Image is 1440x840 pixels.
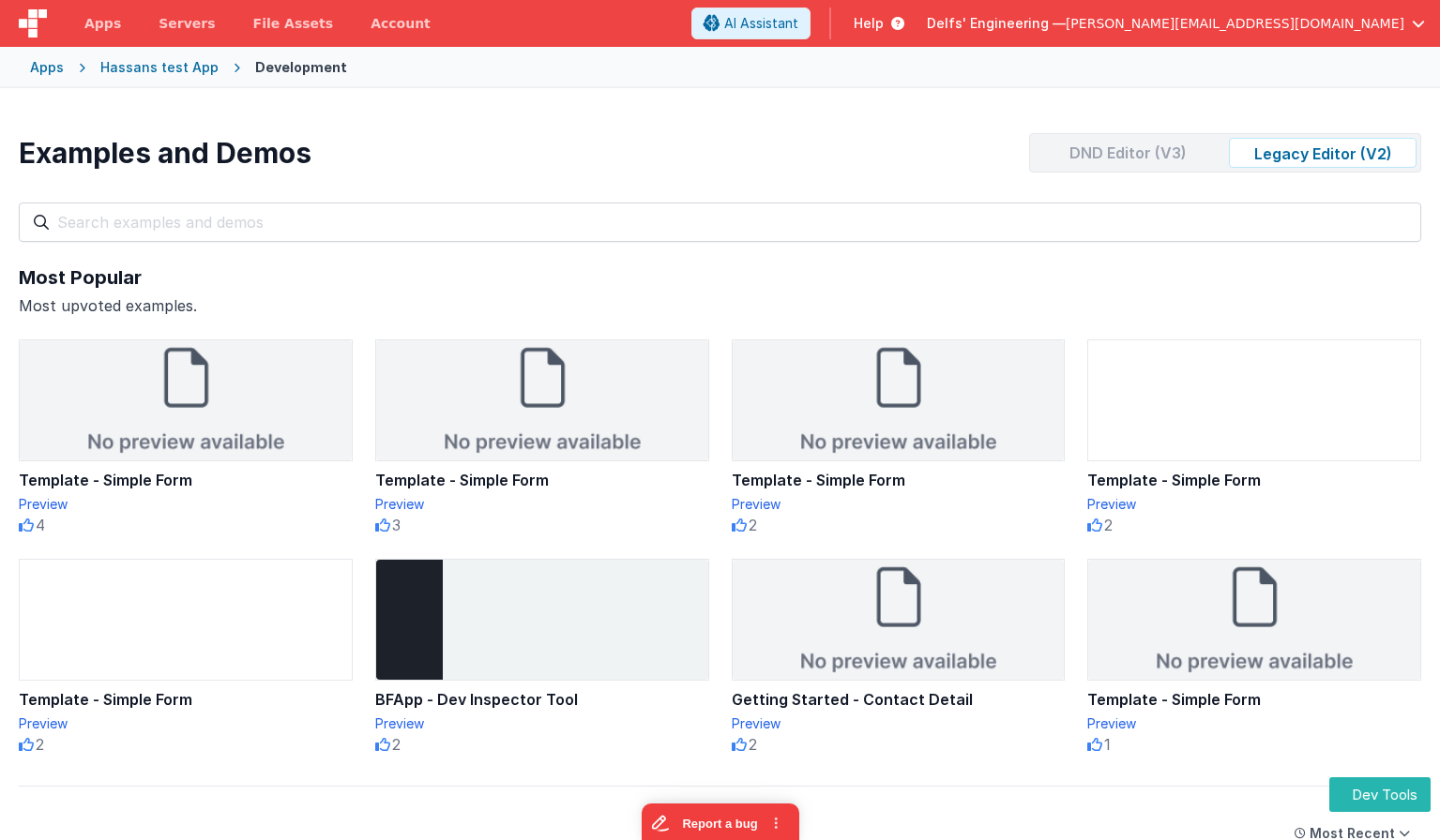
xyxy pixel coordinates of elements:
div: Preview [1087,714,1421,733]
div: Most upvoted examples. [19,294,1421,317]
span: 2 [749,514,757,536]
div: Preview [732,714,1066,733]
span: Servers [159,14,215,33]
div: Preview [19,714,353,733]
div: Hassans test App [100,58,219,77]
span: 2 [749,733,757,756]
div: Development [255,58,347,77]
div: Preview [732,495,1066,514]
div: Template - Simple Form [1087,688,1421,711]
div: DND Editor (V3) [1034,138,1221,168]
div: BFApp - Dev Inspector Tool [375,688,709,711]
div: Preview [19,495,353,514]
span: Help [854,14,884,33]
button: AI Assistant [691,7,811,39]
div: Examples and Demos [19,136,311,170]
div: Getting Started - Contact Detail [732,688,1066,711]
span: 2 [1104,514,1113,536]
span: 2 [36,733,44,756]
div: Apps [30,58,64,77]
div: Preview [375,714,709,733]
div: Legacy Editor (V2) [1229,138,1417,168]
div: Template - Simple Form [1087,469,1421,491]
span: [PERSON_NAME][EMAIL_ADDRESS][DOMAIN_NAME] [1066,14,1404,33]
span: File Assets [253,14,334,33]
span: 2 [392,733,401,756]
span: AI Assistant [724,14,798,33]
button: Dev Tools [1329,777,1431,812]
div: Template - Simple Form [19,469,353,491]
div: Most Popular [19,264,1421,291]
span: 1 [1104,733,1111,756]
span: 4 [36,514,45,536]
button: Delfs' Engineering — [PERSON_NAME][EMAIL_ADDRESS][DOMAIN_NAME] [927,14,1425,33]
div: Preview [1087,495,1421,514]
span: Delfs' Engineering — [927,14,1066,33]
input: Search examples and demos [19,202,1421,242]
div: Preview [375,495,709,514]
span: 3 [392,514,401,536]
span: Apps [84,14,121,33]
div: Template - Simple Form [19,688,353,711]
div: Template - Simple Form [732,469,1066,491]
div: Template - Simple Form [375,469,709,491]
